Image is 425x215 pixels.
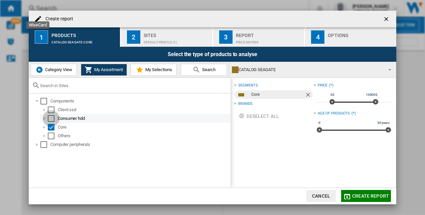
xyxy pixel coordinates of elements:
button: Search [181,64,227,76]
button: getI18NText('BUTTONS.CLOSE_DIALOG') [380,12,394,26]
span: Category View [43,67,72,72]
div: 4 [311,30,324,44]
span: 0$ [329,92,335,97]
div: segments [238,83,258,88]
md-checkbox: Select [40,141,50,148]
div: Computer peripherals [50,141,230,148]
md-checkbox: Select [40,98,50,104]
div: Deselect all [239,110,279,122]
span: 0 [317,120,321,126]
ng-md-icon: Remove [305,91,313,99]
div: CATALOG SEAGATE [232,65,383,74]
div: 2 [127,30,140,44]
ng-md-icon: getI18NText('BUTTONS.CLOSE_DIALOG') [383,16,391,24]
md-checkbox: Select [48,106,58,113]
div: Sites [144,30,209,37]
button: Category View [31,64,77,76]
button: Deselect all [237,110,281,122]
div: Price [318,83,328,88]
span: 10000$ [365,92,379,97]
div: Age of products [318,111,350,116]
div: Price Matrix [236,37,302,44]
input: Search in Sites [40,83,227,88]
div: Others [58,133,230,139]
md-checkbox: Select [48,133,58,139]
div: Brands [238,101,252,106]
div: CATALOG SEAGATE:Core [51,37,117,44]
span: Create report [352,193,389,199]
button: 4 Options [305,27,396,47]
button: Create report [341,190,391,202]
div: Report [236,30,302,37]
button: My Assortment [81,64,127,76]
div: Select the type of products to analyse [29,47,396,62]
img: wiser-icon-blue.png [35,66,43,74]
span: My Selections [144,67,172,72]
div: Core [58,124,230,131]
div: Products [51,30,117,37]
md-checkbox: Select [48,115,58,122]
button: My Selections [131,64,177,76]
button: 3 Report Price Matrix [213,27,305,47]
div: Components [50,98,230,104]
span: My Assortment [93,67,123,72]
span: Search [200,67,216,72]
button: Cancel [306,190,336,202]
span: 30 years [376,120,391,126]
div: Consumer hdd [58,115,230,122]
h4: Create report [42,16,73,22]
div: Client ssd [58,106,230,113]
div: Default profile (1) [144,37,209,44]
div: 1 [35,30,48,44]
button: 1 Products CATALOG SEAGATE:Core [29,27,121,47]
div: Core [251,90,304,99]
div: 3 [219,30,233,44]
md-checkbox: Select [48,124,58,131]
button: 2 Sites Default profile (1) [121,27,213,47]
div: Options [328,30,394,37]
